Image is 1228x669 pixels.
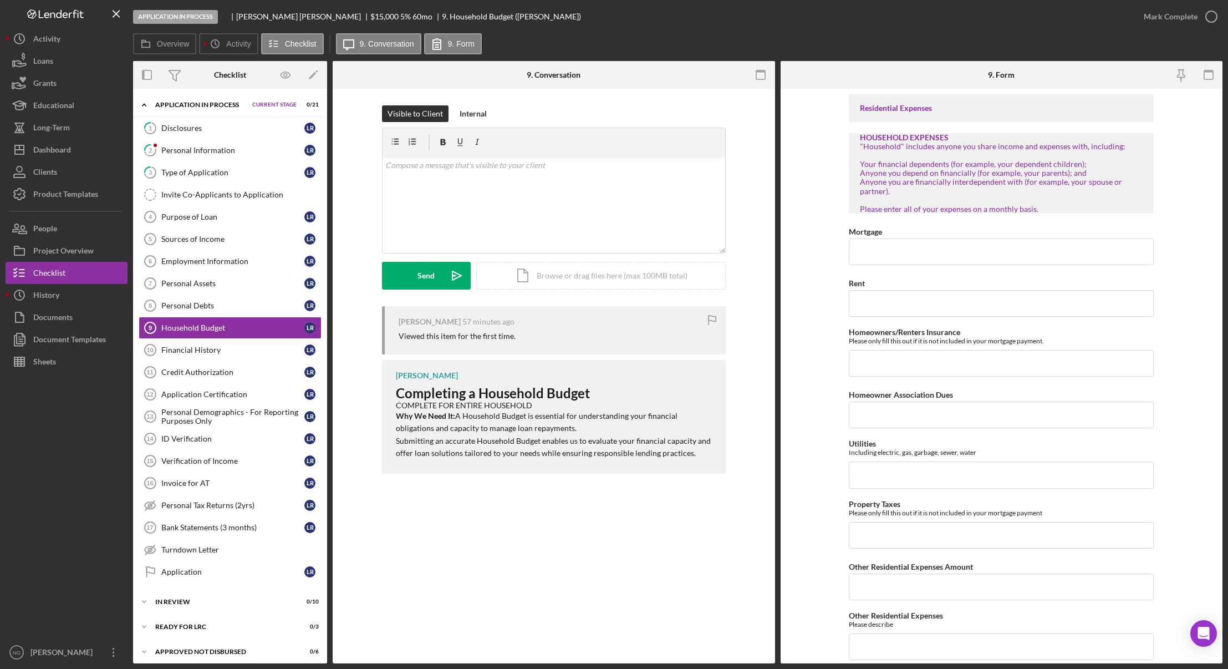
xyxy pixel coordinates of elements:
time: 2025-09-22 21:37 [462,317,514,326]
div: Application In Process [155,102,247,108]
div: [PERSON_NAME] [PERSON_NAME] [236,12,370,21]
label: Checklist [285,39,317,48]
a: 14ID VerificationLR [139,428,322,450]
div: Personal Debts [161,301,304,310]
div: Personal Assets [161,279,304,288]
tspan: 14 [146,435,154,442]
div: L R [304,411,315,422]
a: 1DisclosuresLR [139,117,322,139]
div: Personal Information [161,146,304,155]
div: Product Templates [33,183,98,208]
a: 3Type of ApplicationLR [139,161,322,184]
span: Current Stage [252,102,297,108]
div: Bank Statements (3 months) [161,523,304,532]
label: Activity [226,39,251,48]
tspan: 11 [146,369,153,376]
label: Homeowners/Renters Insurance [849,327,960,337]
a: Product Templates [6,183,128,205]
label: 9. Conversation [360,39,414,48]
div: 9. Form [988,70,1015,79]
div: L R [304,344,315,356]
tspan: 15 [146,458,153,464]
div: L R [304,322,315,333]
tspan: 6 [149,258,152,265]
tspan: 13 [146,413,153,420]
a: Dashboard [6,139,128,161]
tspan: 12 [146,391,153,398]
a: ApplicationLR [139,561,322,583]
button: Educational [6,94,128,116]
a: Checklist [6,262,128,284]
button: Grants [6,72,128,94]
div: Send [417,262,435,290]
div: Purpose of Loan [161,212,304,221]
div: Please only fill this out if it is not included in your mortgage payment [849,509,1154,517]
button: People [6,217,128,240]
div: Ready for LRC [155,624,291,630]
div: ID Verification [161,434,304,443]
button: Long-Term [6,116,128,139]
text: NG [13,650,21,656]
div: 0 / 21 [299,102,319,108]
div: L R [304,455,315,467]
a: 12Application CertificationLR [139,383,322,406]
div: Including electric, gas, garbage, sewer, water [849,448,1154,457]
a: Personal Tax Returns (2yrs)LR [139,494,322,516]
div: 9. Conversation [527,70,580,79]
a: Document Templates [6,328,128,351]
div: Application Certification [161,390,304,399]
div: L R [304,211,315,222]
label: Property Taxes [849,499,900,509]
div: Application [161,567,304,576]
label: Other Residential Expenses [849,611,943,620]
label: Other Residential Expenses Amount [849,562,973,571]
div: Mark Complete [1144,6,1198,28]
h3: Completing a Household Budget [396,386,715,401]
div: L R [304,522,315,533]
div: [PERSON_NAME] [399,317,461,326]
div: Checklist [214,70,246,79]
div: Personal Demographics - For Reporting Purposes Only [161,408,304,425]
div: Invite Co-Applicants to Application [161,190,321,199]
label: Mortgage [849,227,882,236]
button: Clients [6,161,128,183]
div: Dashboard [33,139,71,164]
div: L R [304,389,315,400]
div: L R [304,500,315,511]
div: Please only fill this out if it is not included in your mortgage payment. [849,337,1154,345]
div: 0 / 3 [299,624,319,630]
div: Employment Information [161,257,304,266]
span: $15,000 [370,12,399,21]
label: Rent [849,278,865,288]
div: Internal [460,105,487,122]
a: Documents [6,306,128,328]
div: Application In Process [133,10,218,24]
div: Financial History [161,346,304,354]
button: Activity [199,33,258,54]
button: 9. Form [424,33,482,54]
a: 5Sources of IncomeLR [139,228,322,250]
button: Project Overview [6,240,128,262]
div: In Review [155,599,291,605]
div: Turndown Letter [161,545,321,554]
button: Mark Complete [1133,6,1222,28]
div: Checklist [33,262,65,287]
tspan: 7 [149,280,152,287]
div: Sources of Income [161,235,304,244]
tspan: 3 [149,169,152,176]
div: "Household" includes anyone you share income and expenses with, including: Your financial depende... [860,142,1143,214]
div: [PERSON_NAME] [28,641,100,666]
a: 11Credit AuthorizationLR [139,361,322,383]
div: Visible to Client [388,105,443,122]
label: Overview [157,39,189,48]
div: L R [304,123,315,134]
button: History [6,284,128,306]
a: 16Invoice for ATLR [139,472,322,494]
button: Activity [6,28,128,50]
button: Send [382,262,471,290]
